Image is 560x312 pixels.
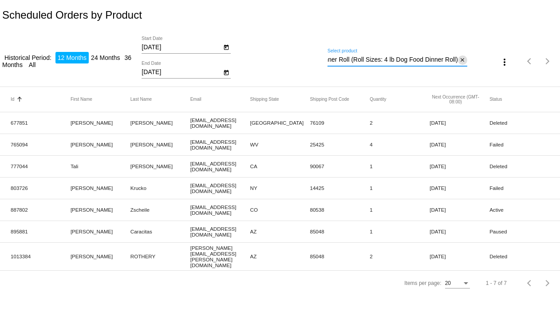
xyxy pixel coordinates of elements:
[89,52,122,63] li: 24 Months
[221,67,231,77] button: Open calendar
[430,205,489,215] mat-cell: [DATE]
[130,139,190,150] mat-cell: [PERSON_NAME]
[310,161,370,171] mat-cell: 90067
[521,274,539,292] button: Previous page
[190,158,250,174] mat-cell: [EMAIL_ADDRESS][DOMAIN_NAME]
[489,118,549,128] mat-cell: Deleted
[430,226,489,237] mat-cell: [DATE]
[310,97,349,102] button: Change sorting for ShippingPostcode
[310,205,370,215] mat-cell: 80538
[370,97,386,102] button: Change sorting for Quantity
[11,139,71,150] mat-cell: 765094
[489,251,549,261] mat-cell: Deleted
[71,97,92,102] button: Change sorting for Customer.FirstName
[250,205,310,215] mat-cell: CO
[430,95,481,104] button: Change sorting for NextOccurrenceUtc
[71,139,130,150] mat-cell: [PERSON_NAME]
[445,280,470,287] mat-select: Items per page:
[499,57,510,67] mat-icon: more_vert
[11,118,71,128] mat-cell: 677851
[250,251,310,261] mat-cell: AZ
[370,205,430,215] mat-cell: 1
[539,274,556,292] button: Next page
[310,251,370,261] mat-cell: 85048
[11,97,14,102] button: Change sorting for Id
[142,69,221,76] input: End Date
[190,224,250,240] mat-cell: [EMAIL_ADDRESS][DOMAIN_NAME]
[130,118,190,128] mat-cell: [PERSON_NAME]
[430,251,489,261] mat-cell: [DATE]
[310,226,370,237] mat-cell: 85048
[130,161,190,171] mat-cell: [PERSON_NAME]
[459,57,465,64] mat-icon: close
[27,59,38,71] li: All
[310,118,370,128] mat-cell: 76109
[430,183,489,193] mat-cell: [DATE]
[539,52,556,70] button: Next page
[458,55,467,65] button: Clear
[190,137,250,153] mat-cell: [EMAIL_ADDRESS][DOMAIN_NAME]
[250,139,310,150] mat-cell: WV
[310,183,370,193] mat-cell: 14425
[130,183,190,193] mat-cell: Krucko
[130,226,190,237] mat-cell: Caracitas
[486,280,507,286] div: 1 - 7 of 7
[430,118,489,128] mat-cell: [DATE]
[11,183,71,193] mat-cell: 803726
[71,205,130,215] mat-cell: [PERSON_NAME]
[489,205,549,215] mat-cell: Active
[489,161,549,171] mat-cell: Deleted
[130,97,152,102] button: Change sorting for Customer.LastName
[489,226,549,237] mat-cell: Paused
[310,139,370,150] mat-cell: 25425
[71,118,130,128] mat-cell: [PERSON_NAME]
[2,9,142,21] h2: Scheduled Orders by Product
[370,118,430,128] mat-cell: 2
[250,118,310,128] mat-cell: [GEOGRAPHIC_DATA]
[2,52,54,63] li: Historical Period:
[489,97,502,102] button: Change sorting for Status
[489,139,549,150] mat-cell: Failed
[190,97,201,102] button: Change sorting for Customer.Email
[250,226,310,237] mat-cell: AZ
[11,205,71,215] mat-cell: 887802
[327,56,457,63] input: Select product
[71,161,130,171] mat-cell: Tali
[489,183,549,193] mat-cell: Failed
[370,183,430,193] mat-cell: 1
[521,52,539,70] button: Previous page
[190,243,250,270] mat-cell: [PERSON_NAME][EMAIL_ADDRESS][PERSON_NAME][DOMAIN_NAME]
[142,44,221,51] input: Start Date
[190,115,250,131] mat-cell: [EMAIL_ADDRESS][DOMAIN_NAME]
[221,42,231,51] button: Open calendar
[11,251,71,261] mat-cell: 1013384
[430,161,489,171] mat-cell: [DATE]
[445,280,451,286] span: 20
[11,161,71,171] mat-cell: 777044
[370,251,430,261] mat-cell: 2
[71,251,130,261] mat-cell: [PERSON_NAME]
[2,52,131,71] li: 36 Months
[250,161,310,171] mat-cell: CA
[11,226,71,237] mat-cell: 895881
[71,226,130,237] mat-cell: [PERSON_NAME]
[71,183,130,193] mat-cell: [PERSON_NAME]
[250,97,279,102] button: Change sorting for ShippingState
[370,161,430,171] mat-cell: 1
[250,183,310,193] mat-cell: NY
[55,52,89,63] li: 12 Months
[130,205,190,215] mat-cell: Zscheile
[130,251,190,261] mat-cell: ROTHERY
[190,180,250,196] mat-cell: [EMAIL_ADDRESS][DOMAIN_NAME]
[404,280,441,286] div: Items per page:
[430,139,489,150] mat-cell: [DATE]
[370,139,430,150] mat-cell: 4
[370,226,430,237] mat-cell: 1
[190,202,250,218] mat-cell: [EMAIL_ADDRESS][DOMAIN_NAME]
